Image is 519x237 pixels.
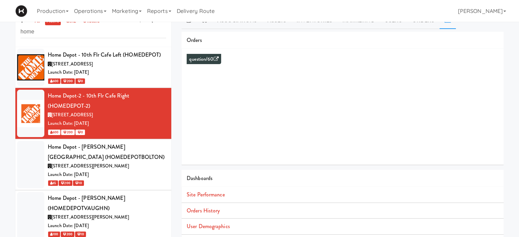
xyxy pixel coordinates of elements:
span: 200 [61,130,74,135]
a: Orders History [187,207,220,214]
img: Micromart [15,5,27,17]
span: 0 [75,78,85,84]
div: Launch Date: [DATE] [48,68,166,77]
a: User Demographics [187,222,230,230]
span: 600 [48,130,60,135]
span: [STREET_ADDRESS][PERSON_NAME] [52,214,129,220]
span: 600 [48,78,60,84]
span: [STREET_ADDRESS] [52,112,93,118]
span: 65 [48,180,58,186]
div: Launch Date: [DATE] [48,222,166,230]
span: Orders [187,36,202,44]
span: 10 [75,232,86,237]
span: 100 [48,232,60,237]
div: Home Depot - 10th Flr Cafe Left (HOMEDEPOT) [48,50,166,60]
li: Home Depot - [PERSON_NAME][GEOGRAPHIC_DATA] (HOMEDEPOTBOLTON)[STREET_ADDRESS][PERSON_NAME]Launch ... [15,139,171,190]
a: Site Performance [187,191,225,198]
div: Launch Date: [DATE] [48,171,166,179]
span: 10 [73,180,84,186]
span: 200 [61,78,74,84]
div: Home Depot-2 - 10th Flr Cafe Right (HOMEDEPOT-2) [48,91,166,111]
div: Home Depot - [PERSON_NAME] (HOMEDEPOTVAUGHN) [48,193,166,213]
div: Launch Date: [DATE] [48,119,166,128]
li: Home Depot - 10th Flr Cafe Left (HOMEDEPOT)[STREET_ADDRESS]Launch Date: [DATE] 600 200 0 [15,47,171,88]
span: [STREET_ADDRESS] [52,61,93,67]
span: 200 [61,232,74,237]
span: 0 [75,130,85,135]
span: 200 [59,180,72,186]
span: [STREET_ADDRESS][PERSON_NAME] [52,163,129,169]
li: Home Depot-2 - 10th Flr Cafe Right (HOMEDEPOT-2)[STREET_ADDRESS]Launch Date: [DATE] 600 200 0 [15,88,171,139]
div: Home Depot - [PERSON_NAME][GEOGRAPHIC_DATA] (HOMEDEPOTBOLTON) [48,142,166,162]
span: Dashboards [187,174,213,182]
input: Search site [20,26,166,38]
a: question/60 [189,56,218,63]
